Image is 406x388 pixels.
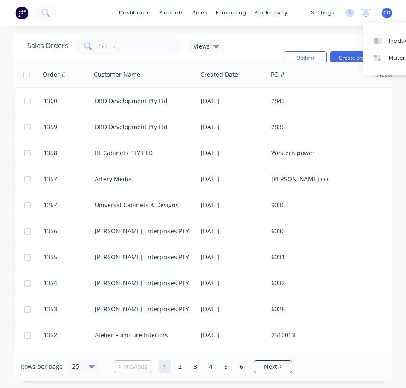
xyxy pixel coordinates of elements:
div: [DATE] [201,279,264,287]
a: 1359 [43,114,95,140]
span: 1358 [43,149,57,157]
h1: Sales Orders [27,42,68,50]
a: 1358 [43,140,95,166]
span: 1354 [43,279,57,287]
a: 1354 [43,270,95,296]
div: 6028 [271,305,366,313]
a: 1267 [43,192,95,218]
div: 2843 [271,97,366,105]
span: 1353 [43,305,57,313]
a: Page 5 [220,360,232,373]
a: DBD Development Pty Ltd [95,123,168,131]
a: Page 1 is your current page [158,360,171,373]
div: sales [188,6,212,19]
div: PO # [271,70,284,79]
div: 6032 [271,279,366,287]
a: dashboard [115,6,155,19]
a: Atelier Furniture Interiors [95,331,168,339]
div: [PERSON_NAME] ccc [271,175,366,183]
a: [PERSON_NAME] Enterprises PTY LTD [95,227,201,235]
div: [DATE] [201,331,264,339]
a: 1351 [43,348,95,374]
div: [DATE] [201,201,264,209]
div: productivity [250,6,292,19]
div: 9036 [271,201,366,209]
a: DBD Development Pty Ltd [95,97,168,105]
div: [DATE] [201,123,264,131]
div: products [155,6,188,19]
div: 2510013 [271,331,366,339]
div: Customer Name [94,70,140,79]
a: [PERSON_NAME] Enterprises PTY LTD [95,253,201,261]
a: BF Cabinets PTY LTD [95,149,153,157]
div: purchasing [212,6,250,19]
ul: Pagination [110,360,296,373]
div: [DATE] [201,227,264,235]
a: Page 6 [235,360,248,373]
span: Next [264,362,277,371]
span: Previous [123,362,148,371]
div: Order # [43,70,65,79]
div: [DATE] [201,175,264,183]
span: 1357 [43,175,57,183]
a: [PERSON_NAME] Enterprises PTY LTD [95,305,201,313]
span: 1355 [43,253,57,261]
div: [DATE] [201,149,264,157]
a: 1355 [43,244,95,270]
div: [DATE] [201,253,264,261]
div: [DATE] [201,97,264,105]
button: Options [284,51,327,65]
a: Universal Cabinets & Designs [95,201,179,209]
a: 1360 [43,88,95,114]
a: Page 3 [189,360,202,373]
img: Factory [15,6,28,19]
span: Rows per page [20,362,63,371]
a: Next page [254,362,292,371]
div: settings [307,6,339,19]
div: [DATE] [201,305,264,313]
span: Views [194,42,210,51]
div: 6031 [271,253,366,261]
div: Created Date [200,70,238,79]
span: 1356 [43,227,57,235]
button: Create order [330,51,379,65]
a: 1352 [43,322,95,348]
a: 1356 [43,218,95,244]
a: 1357 [43,166,95,192]
input: Search... [99,38,182,55]
span: 1359 [43,123,57,131]
a: Page 4 [204,360,217,373]
a: Artery Media [95,175,132,183]
span: 1360 [43,97,57,105]
div: 6030 [271,227,366,235]
div: 2836 [271,123,366,131]
a: Previous page [114,362,152,371]
span: CD [383,9,391,17]
a: [PERSON_NAME] Enterprises PTY LTD [95,279,201,287]
a: 1353 [43,296,95,322]
div: Western power [271,149,366,157]
span: 1352 [43,331,57,339]
a: Page 2 [174,360,186,373]
span: 1267 [43,201,57,209]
